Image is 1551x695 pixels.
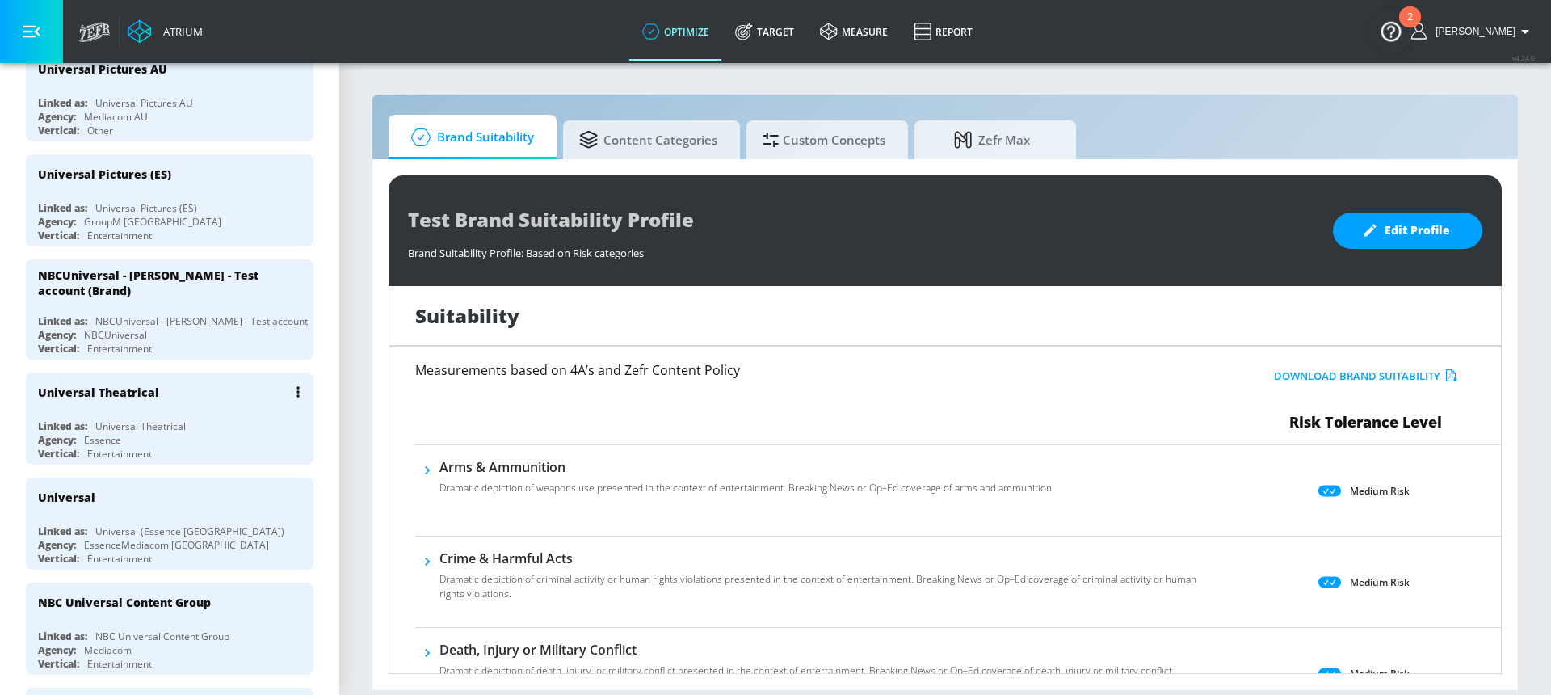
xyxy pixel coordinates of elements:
[87,124,113,137] div: Other
[95,419,186,433] div: Universal Theatrical
[439,550,1205,611] div: Crime & Harmful ActsDramatic depiction of criminal activity or human rights violations presented ...
[26,154,313,246] div: Universal Pictures (ES)Linked as:Universal Pictures (ES)Agency:GroupM [GEOGRAPHIC_DATA]Vertical:E...
[87,229,152,242] div: Entertainment
[38,385,159,400] div: Universal Theatrical
[439,458,1054,505] div: Arms & AmmunitionDramatic depiction of weapons use presented in the context of entertainment. Bre...
[38,524,87,538] div: Linked as:
[579,120,717,159] span: Content Categories
[26,259,313,360] div: NBCUniversal - [PERSON_NAME] - Test account (Brand)Linked as:NBCUniversal - [PERSON_NAME] - Test ...
[1368,8,1414,53] button: Open Resource Center, 2 new notifications
[95,314,308,328] div: NBCUniversal - [PERSON_NAME] - Test account
[84,328,147,342] div: NBCUniversal
[38,643,76,657] div: Agency:
[38,166,171,182] div: Universal Pictures (ES)
[95,524,284,538] div: Universal (Essence [GEOGRAPHIC_DATA])
[38,61,167,77] div: Universal Pictures AU
[1350,574,1410,591] p: Medium Risk
[38,267,287,298] div: NBCUniversal - [PERSON_NAME] - Test account (Brand)
[1333,213,1482,249] button: Edit Profile
[439,458,1054,476] h6: Arms & Ammunition
[87,657,152,671] div: Entertainment
[439,641,1175,688] div: Death, Injury or Military ConflictDramatic depiction of death, injury, or military conflict prese...
[84,538,269,552] div: EssenceMediacom [GEOGRAPHIC_DATA]
[38,229,79,242] div: Vertical:
[95,630,229,643] div: NBC Universal Content Group
[1350,482,1410,499] p: Medium Risk
[38,630,87,643] div: Linked as:
[38,215,76,229] div: Agency:
[1429,26,1515,37] span: login as: harvir.chahal@zefr.com
[26,373,313,465] div: Universal TheatricalLinked as:Universal TheatricalAgency:EssenceVertical:Entertainment
[26,478,313,570] div: UniversalLinked as:Universal (Essence [GEOGRAPHIC_DATA])Agency:EssenceMediacom [GEOGRAPHIC_DATA]V...
[439,550,1205,567] h6: Crime & Harmful Acts
[38,490,95,505] div: Universal
[87,552,152,566] div: Entertainment
[1365,221,1450,241] span: Edit Profile
[38,328,76,342] div: Agency:
[38,595,211,610] div: NBC Universal Content Group
[38,342,79,356] div: Vertical:
[26,583,313,675] div: NBC Universal Content GroupLinked as:NBC Universal Content GroupAgency:MediacomVertical:Entertain...
[722,2,807,61] a: Target
[405,118,534,157] span: Brand Suitability
[1411,22,1535,41] button: [PERSON_NAME]
[38,447,79,461] div: Vertical:
[38,110,76,124] div: Agency:
[87,342,152,356] div: Entertainment
[38,552,79,566] div: Vertical:
[128,19,203,44] a: Atrium
[763,120,885,159] span: Custom Concepts
[84,643,132,657] div: Mediacom
[38,538,76,552] div: Agency:
[901,2,986,61] a: Report
[931,120,1053,159] span: Zefr Max
[38,433,76,447] div: Agency:
[95,201,197,215] div: Universal Pictures (ES)
[26,49,313,141] div: Universal Pictures AULinked as:Universal Pictures AUAgency:Mediacom AUVertical:Other
[84,433,121,447] div: Essence
[415,364,1139,377] h6: Measurements based on 4A’s and Zefr Content Policy
[408,238,1317,260] div: Brand Suitability Profile: Based on Risk categories
[1350,665,1410,682] p: Medium Risk
[95,96,193,110] div: Universal Pictures AU
[439,663,1175,678] p: Dramatic depiction of death, injury, or military conflict presented in the context of entertainme...
[84,110,148,124] div: Mediacom AU
[415,302,519,329] h1: Suitability
[439,572,1205,601] p: Dramatic depiction of criminal activity or human rights violations presented in the context of en...
[439,481,1054,495] p: Dramatic depiction of weapons use presented in the context of entertainment. Breaking News or Op–...
[1512,53,1535,62] span: v 4.24.0
[38,124,79,137] div: Vertical:
[1270,364,1461,389] button: Download Brand Suitability
[38,657,79,671] div: Vertical:
[157,24,203,39] div: Atrium
[38,314,87,328] div: Linked as:
[87,447,152,461] div: Entertainment
[1407,17,1413,38] div: 2
[38,201,87,215] div: Linked as:
[439,641,1175,659] h6: Death, Injury or Military Conflict
[84,215,221,229] div: GroupM [GEOGRAPHIC_DATA]
[38,96,87,110] div: Linked as:
[629,2,722,61] a: optimize
[38,419,87,433] div: Linked as:
[1289,412,1442,432] span: Risk Tolerance Level
[807,2,901,61] a: measure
